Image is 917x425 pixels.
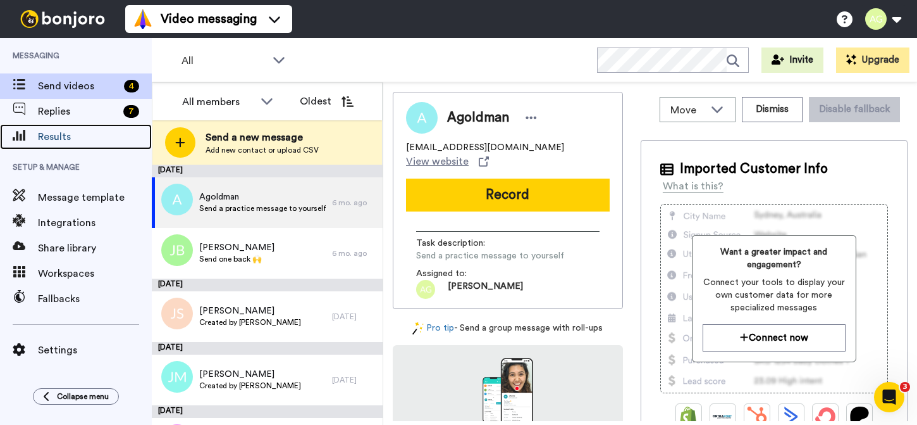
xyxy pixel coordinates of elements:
[161,10,257,28] span: Video messaging
[703,246,846,271] span: Want a greater impact and engagement?
[412,322,424,335] img: magic-wand.svg
[680,160,828,179] span: Imported Customer Info
[182,53,266,68] span: All
[332,312,376,322] div: [DATE]
[406,154,489,169] a: View website
[416,280,435,299] img: ag.png
[199,368,301,381] span: [PERSON_NAME]
[161,361,193,393] img: jm.png
[416,237,505,250] span: Task description :
[742,97,803,122] button: Dismiss
[38,79,119,94] span: Send videos
[161,298,193,329] img: js.png
[124,80,139,92] div: 4
[15,10,110,28] img: bj-logo-header-white.svg
[38,241,152,256] span: Share library
[406,154,469,169] span: View website
[416,267,505,280] span: Assigned to:
[836,48,909,73] button: Upgrade
[152,342,383,355] div: [DATE]
[38,104,118,119] span: Replies
[332,198,376,208] div: 6 mo. ago
[199,191,326,203] span: Agoldman
[290,89,363,114] button: Oldest
[33,388,119,405] button: Collapse menu
[900,382,910,392] span: 3
[199,254,274,264] span: Send one back 🙌
[199,241,274,254] span: [PERSON_NAME]
[182,94,254,110] div: All members
[416,250,564,262] span: Send a practice message to yourself
[332,375,376,385] div: [DATE]
[703,324,846,352] button: Connect now
[133,9,153,29] img: vm-color.svg
[199,381,301,391] span: Created by [PERSON_NAME]
[123,105,139,118] div: 7
[152,279,383,291] div: [DATE]
[406,179,610,212] button: Record
[161,234,193,266] img: jb.png
[703,276,846,314] span: Connect your tools to display your own customer data for more specialized messages
[406,102,438,134] img: Image of Agoldman
[332,248,376,258] div: 6 mo. ago
[874,382,904,412] iframe: Intercom live chat
[412,322,454,335] a: Pro tip
[199,317,301,327] span: Created by [PERSON_NAME]
[448,280,523,299] span: [PERSON_NAME]
[406,141,564,154] span: [EMAIL_ADDRESS][DOMAIN_NAME]
[447,108,509,127] span: Agoldman
[670,103,705,118] span: Move
[152,405,383,418] div: [DATE]
[57,391,109,402] span: Collapse menu
[38,190,152,205] span: Message template
[206,130,319,145] span: Send a new message
[199,305,301,317] span: [PERSON_NAME]
[38,129,152,144] span: Results
[38,266,152,281] span: Workspaces
[761,48,823,73] button: Invite
[199,203,326,213] span: Send a practice message to yourself
[206,145,319,155] span: Add new contact or upload CSV
[809,97,900,122] button: Disable fallback
[393,322,623,335] div: - Send a group message with roll-ups
[663,179,723,194] div: What is this?
[38,291,152,307] span: Fallbacks
[38,215,152,231] span: Integrations
[152,165,383,177] div: [DATE]
[161,184,193,215] img: a.png
[38,343,152,358] span: Settings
